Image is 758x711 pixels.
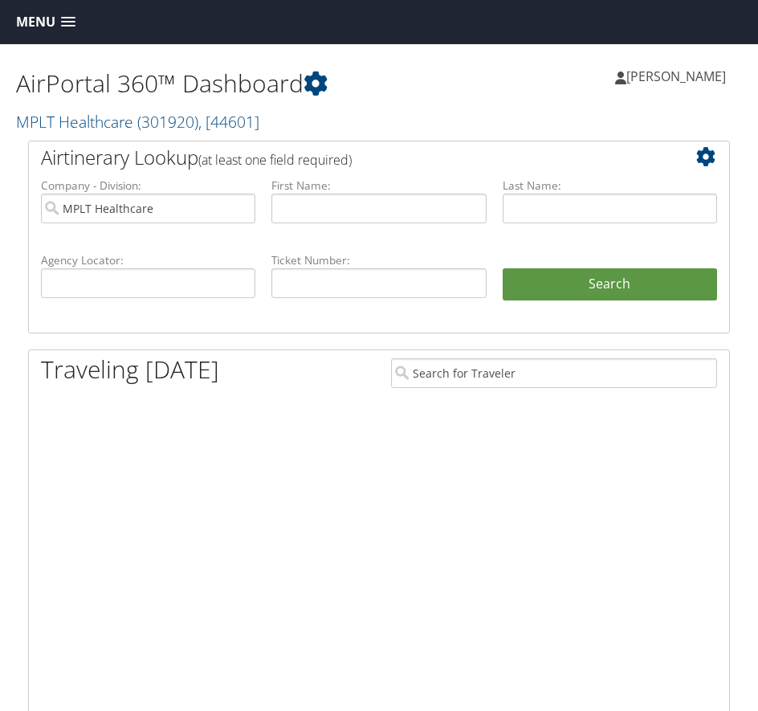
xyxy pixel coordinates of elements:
[8,9,84,35] a: Menu
[16,67,379,100] h1: AirPortal 360™ Dashboard
[615,52,742,100] a: [PERSON_NAME]
[41,353,219,386] h1: Traveling [DATE]
[16,14,55,30] span: Menu
[271,178,486,194] label: First Name:
[41,252,255,268] label: Agency Locator:
[198,151,352,169] span: (at least one field required)
[41,144,658,171] h2: Airtinerary Lookup
[626,67,726,85] span: [PERSON_NAME]
[198,111,259,133] span: , [ 44601 ]
[391,358,717,388] input: Search for Traveler
[503,268,717,300] button: Search
[41,178,255,194] label: Company - Division:
[137,111,198,133] span: ( 301920 )
[503,178,717,194] label: Last Name:
[271,252,486,268] label: Ticket Number:
[16,111,259,133] a: MPLT Healthcare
